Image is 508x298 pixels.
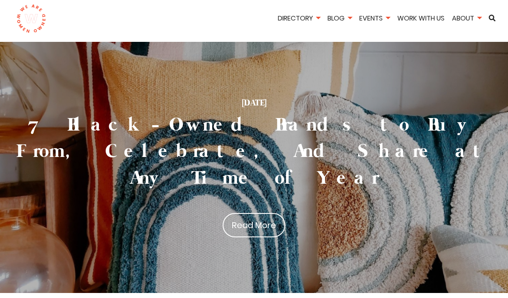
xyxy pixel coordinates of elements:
[325,13,355,25] li: Blog
[356,13,393,23] a: Events
[356,13,393,25] li: Events
[8,113,500,192] h1: 7 Black-Owned Brands to Buy From, Celebrate, And Share at Any Time of Year
[275,13,323,23] a: Directory
[449,13,484,23] a: About
[325,13,355,23] a: Blog
[394,13,447,23] a: Work With Us
[16,4,46,33] img: logo
[449,13,484,25] li: About
[223,213,285,237] a: Read More
[486,15,498,21] a: Search
[8,98,500,109] h4: [DATE]
[275,13,323,25] li: Directory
